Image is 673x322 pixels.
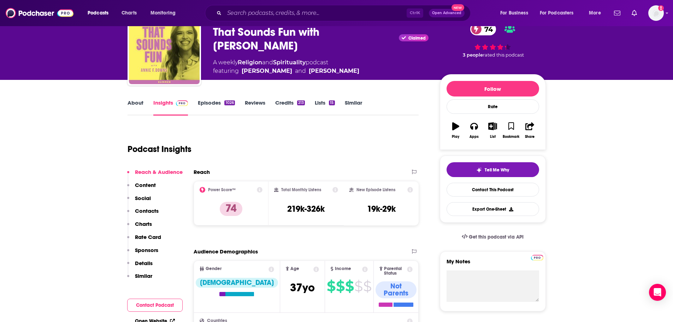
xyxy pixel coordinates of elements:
a: Get this podcast via API [456,228,530,246]
a: Episodes1026 [198,99,235,116]
span: 3 people [463,52,483,58]
span: Logged in as agoldsmithwissman [648,5,664,21]
h2: New Episode Listens [356,187,395,192]
a: 74 [470,23,496,35]
button: open menu [83,7,118,19]
a: Similar [345,99,362,116]
div: Play [452,135,459,139]
div: Search podcasts, credits, & more... [212,5,477,21]
h2: Total Monthly Listens [281,187,321,192]
span: and [262,59,273,66]
button: Reach & Audience [127,169,183,182]
button: Play [447,118,465,143]
a: Show notifications dropdown [611,7,623,19]
p: Rate Card [135,234,161,240]
p: 74 [220,202,242,216]
a: Religion [238,59,262,66]
a: Contact This Podcast [447,183,539,197]
p: Similar [135,273,152,279]
button: Charts [127,221,152,234]
a: About [128,99,143,116]
h3: 19k-29k [367,204,396,214]
span: Income [335,267,351,271]
p: Details [135,260,153,267]
span: Ctrl K [407,8,423,18]
div: 213 [297,100,305,105]
h2: Power Score™ [208,187,236,192]
a: InsightsPodchaser Pro [153,99,188,116]
button: Social [127,195,151,208]
p: Social [135,195,151,201]
div: List [490,135,496,139]
div: Apps [470,135,479,139]
img: Podchaser Pro [176,100,188,106]
span: $ [336,281,344,292]
span: $ [327,281,335,292]
div: Open Intercom Messenger [649,284,666,301]
span: $ [363,281,371,292]
span: 37 yo [290,281,315,294]
img: User Profile [648,5,664,21]
span: Open Advanced [432,11,461,15]
button: Contact Podcast [127,299,183,312]
button: Contacts [127,207,159,221]
div: 74 3 peoplerated this podcast [440,18,546,63]
button: Follow [447,81,539,96]
span: For Business [500,8,528,18]
img: That Sounds Fun with Annie F. Downs [129,13,200,84]
span: Podcasts [88,8,108,18]
button: Open AdvancedNew [429,9,465,17]
a: Credits213 [275,99,305,116]
div: [PERSON_NAME] [309,67,359,75]
button: Details [127,260,153,273]
button: Rate Card [127,234,161,247]
img: tell me why sparkle [476,167,482,173]
button: Apps [465,118,483,143]
span: New [451,4,464,11]
button: Sponsors [127,247,158,260]
p: Charts [135,221,152,227]
span: For Podcasters [540,8,574,18]
div: 1026 [224,100,235,105]
div: Bookmark [503,135,519,139]
h1: Podcast Insights [128,144,191,154]
a: Lists15 [315,99,335,116]
a: Reviews [245,99,265,116]
span: and [295,67,306,75]
span: Claimed [408,36,426,40]
button: open menu [146,7,185,19]
span: $ [354,281,362,292]
p: Contacts [135,207,159,214]
span: Age [290,267,299,271]
div: Share [525,135,535,139]
button: open menu [535,7,584,19]
div: A weekly podcast [213,58,359,75]
span: 74 [477,23,496,35]
button: open menu [495,7,537,19]
span: Tell Me Why [485,167,509,173]
span: Parental Status [384,267,406,276]
span: More [589,8,601,18]
span: Get this podcast via API [469,234,524,240]
button: Similar [127,273,152,286]
p: Sponsors [135,247,158,253]
h2: Reach [194,169,210,175]
a: Charts [117,7,141,19]
span: featuring [213,67,359,75]
a: Pro website [531,254,543,260]
a: Annie F. Downs [242,67,292,75]
button: tell me why sparkleTell Me Why [447,162,539,177]
a: Show notifications dropdown [629,7,640,19]
div: 15 [329,100,335,105]
button: Bookmark [502,118,520,143]
button: Show profile menu [648,5,664,21]
img: Podchaser Pro [531,255,543,260]
img: Podchaser - Follow, Share and Rate Podcasts [6,6,73,20]
div: [DEMOGRAPHIC_DATA] [196,278,278,288]
span: Gender [206,267,222,271]
button: Export One-Sheet [447,202,539,216]
button: Content [127,182,156,195]
div: Rate [447,99,539,114]
div: Not Parents [376,281,417,298]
